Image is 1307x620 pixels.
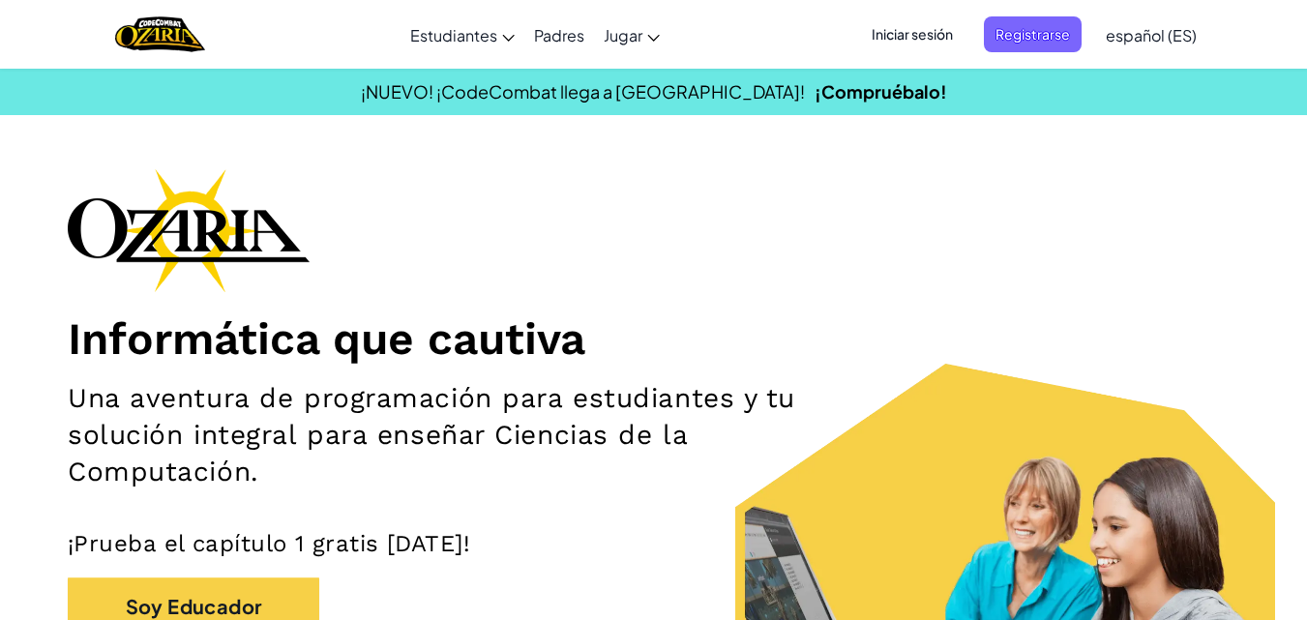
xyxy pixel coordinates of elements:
a: ¡Compruébalo! [815,80,947,103]
a: español (ES) [1096,9,1206,61]
h1: Informática que cautiva [68,311,1239,366]
img: Home [115,15,205,54]
h2: Una aventura de programación para estudiantes y tu solución integral para enseñar Ciencias de la ... [68,380,852,490]
a: Padres [524,9,594,61]
button: Registrarse [984,16,1082,52]
p: ¡Prueba el capítulo 1 gratis [DATE]! [68,529,1239,558]
span: Jugar [604,25,642,45]
a: Jugar [594,9,669,61]
span: español (ES) [1106,25,1197,45]
span: ¡NUEVO! ¡CodeCombat llega a [GEOGRAPHIC_DATA]! [361,80,805,103]
a: Estudiantes [401,9,524,61]
button: Iniciar sesión [860,16,965,52]
img: Ozaria branding logo [68,168,310,292]
a: Ozaria by CodeCombat logo [115,15,205,54]
span: Estudiantes [410,25,497,45]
